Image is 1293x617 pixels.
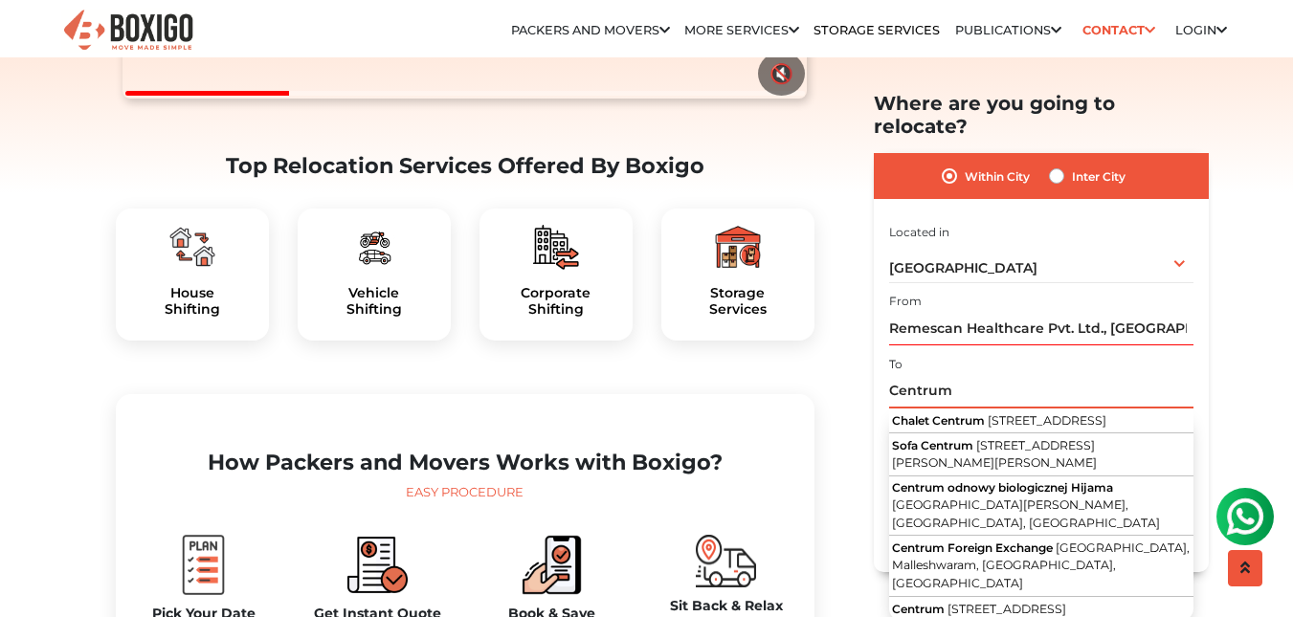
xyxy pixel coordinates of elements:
img: boxigo_packers_and_movers_plan [715,224,761,270]
img: boxigo_packers_and_movers_plan [173,535,234,595]
img: boxigo_packers_and_movers_move [696,535,756,587]
img: boxigo_packers_and_movers_plan [169,224,215,270]
img: boxigo_packers_and_movers_book [522,535,582,595]
a: HouseShifting [131,285,254,318]
button: Sofa Centrum [STREET_ADDRESS][PERSON_NAME][PERSON_NAME] [889,433,1193,476]
a: Publications [955,23,1061,37]
a: VehicleShifting [313,285,435,318]
a: Login [1175,23,1227,37]
span: Centrum odnowy biologicznej Hijama [892,480,1113,495]
label: Located in [889,223,949,240]
label: From [889,293,922,310]
h5: Sit Back & Relax [654,598,799,614]
a: Contact [1076,15,1161,45]
span: [GEOGRAPHIC_DATA][PERSON_NAME], [GEOGRAPHIC_DATA], [GEOGRAPHIC_DATA] [892,497,1160,530]
h5: Vehicle Shifting [313,285,435,318]
label: To [889,355,903,372]
img: boxigo_packers_and_movers_compare [347,535,408,595]
button: Chalet Centrum [STREET_ADDRESS] [889,408,1193,433]
a: More services [684,23,799,37]
span: Centrum [892,601,945,615]
a: Packers and Movers [511,23,670,37]
span: [GEOGRAPHIC_DATA] [889,259,1037,276]
a: StorageServices [677,285,799,318]
a: Storage Services [814,23,940,37]
h5: House Shifting [131,285,254,318]
button: 🔇 [758,52,805,96]
button: Centrum Foreign Exchange [GEOGRAPHIC_DATA], Malleshwaram, [GEOGRAPHIC_DATA], [GEOGRAPHIC_DATA] [889,536,1193,596]
span: Chalet Centrum [892,412,985,427]
span: Sofa Centrum [892,437,973,452]
h5: Corporate Shifting [495,285,617,318]
div: Easy Procedure [131,483,799,502]
button: Centrum odnowy biologicznej Hijama [GEOGRAPHIC_DATA][PERSON_NAME], [GEOGRAPHIC_DATA], [GEOGRAPHIC... [889,476,1193,537]
img: boxigo_packers_and_movers_plan [533,224,579,270]
h2: Where are you going to relocate? [874,92,1209,138]
img: whatsapp-icon.svg [19,19,57,57]
h5: Storage Services [677,285,799,318]
h2: Top Relocation Services Offered By Boxigo [116,153,814,179]
label: Within City [965,165,1030,187]
button: scroll up [1228,550,1262,586]
span: [GEOGRAPHIC_DATA], Malleshwaram, [GEOGRAPHIC_DATA], [GEOGRAPHIC_DATA] [892,540,1190,589]
h2: How Packers and Movers Works with Boxigo? [131,450,799,475]
span: [STREET_ADDRESS][PERSON_NAME][PERSON_NAME] [892,437,1097,470]
span: Centrum Foreign Exchange [892,540,1053,554]
a: CorporateShifting [495,285,617,318]
img: Boxigo [61,8,195,55]
span: [STREET_ADDRESS] [947,601,1066,615]
img: boxigo_packers_and_movers_plan [351,224,397,270]
label: Inter City [1072,165,1126,187]
span: [STREET_ADDRESS] [988,412,1106,427]
input: Select Building or Nearest Landmark [889,312,1193,345]
input: Select Building or Nearest Landmark [889,374,1193,408]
